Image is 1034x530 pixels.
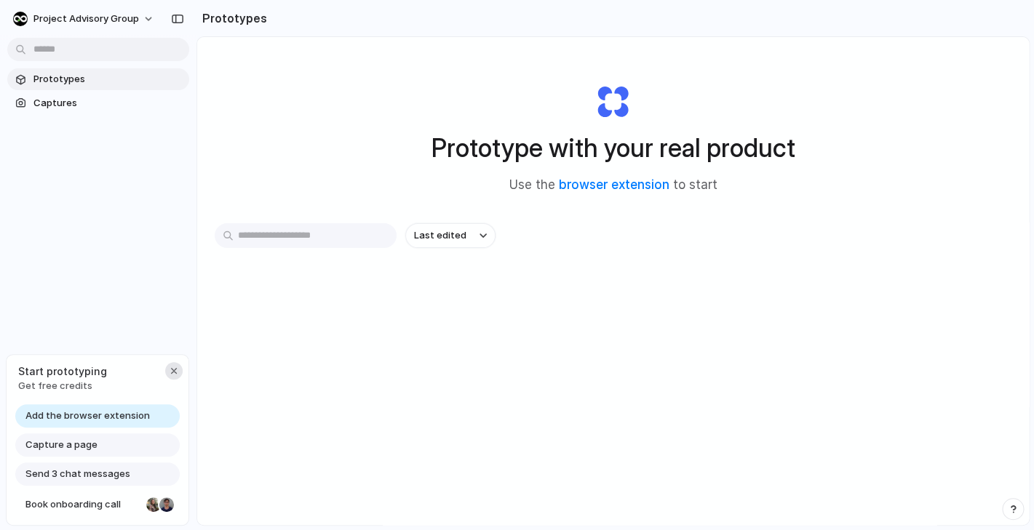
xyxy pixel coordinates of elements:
a: Captures [7,92,189,114]
span: Send 3 chat messages [25,467,130,481]
a: Book onboarding call [15,493,180,516]
h1: Prototype with your real product [432,129,795,167]
span: Get free credits [18,379,107,393]
div: Christian Iacullo [158,496,175,513]
button: Project Advisory Group [7,7,162,31]
a: Prototypes [7,68,189,90]
button: Last edited [405,223,496,248]
span: Add the browser extension [25,409,150,423]
span: Capture a page [25,438,98,452]
a: Add the browser extension [15,404,180,427]
a: browser extension [559,177,669,192]
span: Project Advisory Group [33,12,139,26]
span: Book onboarding call [25,497,140,512]
span: Prototypes [33,72,183,87]
span: Last edited [414,228,466,243]
span: Use the to start [509,176,717,195]
span: Start prototyping [18,364,107,379]
div: Nicole Kubica [145,496,162,513]
span: Captures [33,96,183,111]
h2: Prototypes [196,9,267,27]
